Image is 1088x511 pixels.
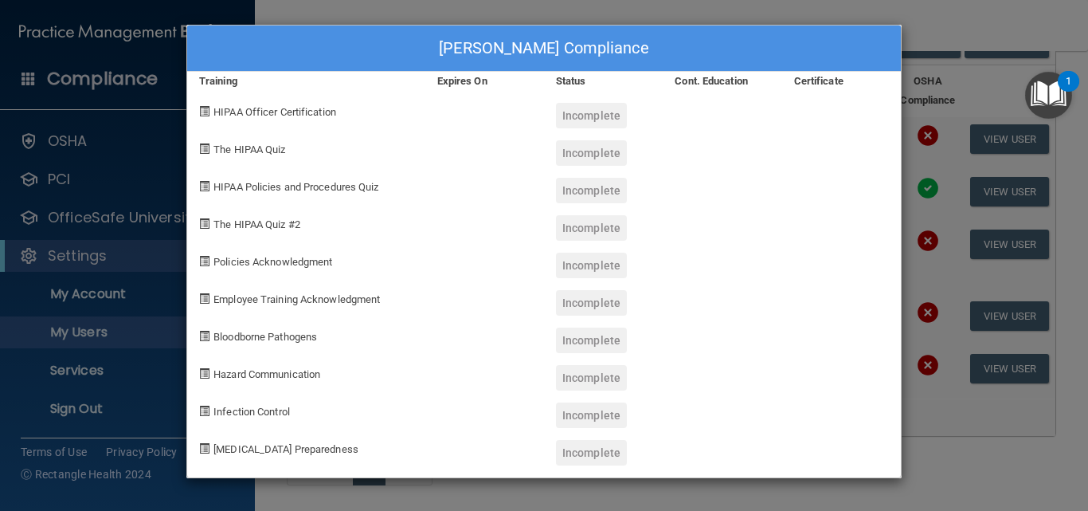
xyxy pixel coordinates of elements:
span: HIPAA Officer Certification [213,106,336,118]
div: Cont. Education [663,72,781,91]
span: HIPAA Policies and Procedures Quiz [213,181,378,193]
div: Incomplete [556,290,627,316]
div: Incomplete [556,103,627,128]
div: Incomplete [556,140,627,166]
div: [PERSON_NAME] Compliance [187,26,901,72]
div: Incomplete [556,178,627,203]
div: Incomplete [556,253,627,278]
span: The HIPAA Quiz #2 [213,218,300,230]
div: Incomplete [556,440,627,466]
div: Status [544,72,663,91]
div: Incomplete [556,365,627,391]
span: Policies Acknowledgment [213,256,332,268]
span: Bloodborne Pathogens [213,331,317,343]
div: 1 [1066,81,1071,102]
span: [MEDICAL_DATA] Preparedness [213,443,358,455]
span: Employee Training Acknowledgment [213,293,380,305]
div: Incomplete [556,328,627,353]
span: The HIPAA Quiz [213,143,285,155]
div: Training [187,72,425,91]
div: Incomplete [556,215,627,241]
iframe: Drift Widget Chat Controller [811,398,1069,462]
span: Infection Control [213,406,290,418]
div: Certificate [782,72,901,91]
span: Hazard Communication [213,368,320,380]
div: Expires On [425,72,544,91]
div: Incomplete [556,403,627,428]
button: Open Resource Center, 1 new notification [1025,72,1072,119]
